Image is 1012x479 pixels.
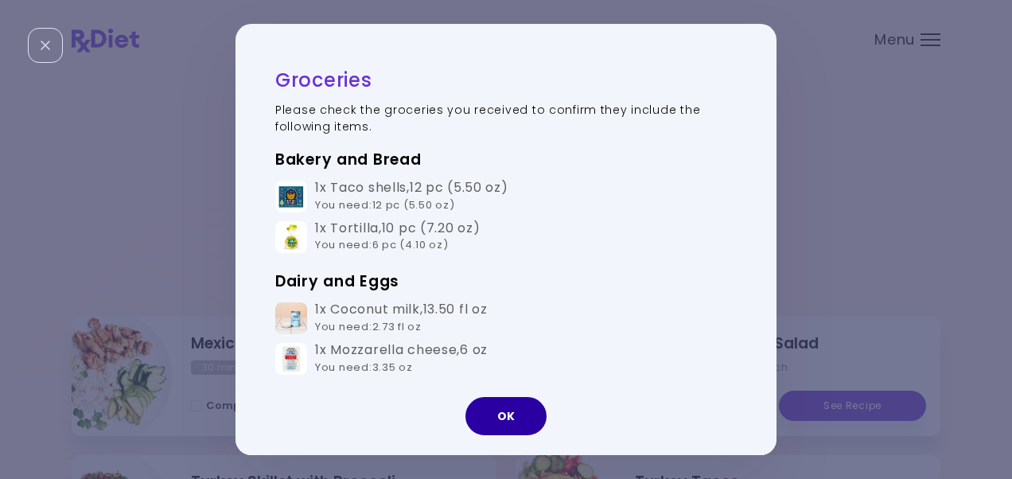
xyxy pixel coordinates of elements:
div: 1x Tortilla , 10 pc (7.20 oz) [315,220,481,255]
h3: Bakery and Bread [275,147,737,173]
div: Close [28,28,63,63]
span: You need : 6 pc (4.10 oz) [315,238,449,253]
div: 1x Taco shells , 12 pc (5.50 oz) [315,180,508,214]
div: 1x Mozzarella cheese , 6 oz [315,342,488,376]
button: OK [465,397,547,435]
span: You need : 2.73 fl oz [315,319,422,334]
h2: Groceries [275,68,737,92]
span: You need : 12 pc (5.50 oz) [315,197,454,212]
div: 1x Coconut milk , 13.50 fl oz [315,302,487,336]
p: Please check the groceries you received to confirm they include the following items. [275,102,737,135]
h3: Dairy and Eggs [275,269,737,294]
span: You need : 3.35 oz [315,360,413,375]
